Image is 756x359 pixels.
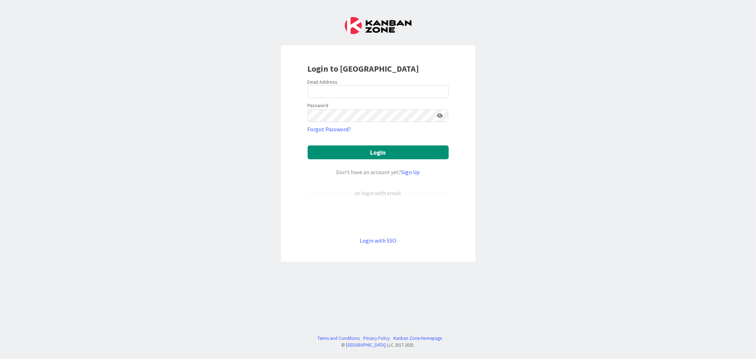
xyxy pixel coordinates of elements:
div: Don’t have an account yet? [308,168,449,176]
button: Login [308,145,449,159]
iframe: Sign in with Google Button [304,209,452,225]
a: Sign Up [402,169,420,176]
a: [GEOGRAPHIC_DATA] [346,342,386,348]
a: Login with SSO [360,237,396,244]
a: Terms and Conditions [318,335,360,342]
a: Kanban Zone Homepage [393,335,442,342]
img: Kanban Zone [345,17,411,34]
label: Password [308,102,329,109]
div: or login with email [353,189,403,197]
b: Login to [GEOGRAPHIC_DATA] [308,63,419,74]
label: Email Address [308,79,338,85]
a: Forgot Password? [308,125,351,133]
a: Privacy Policy [363,335,390,342]
div: © LLC 2017- 2025 . [314,342,442,348]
